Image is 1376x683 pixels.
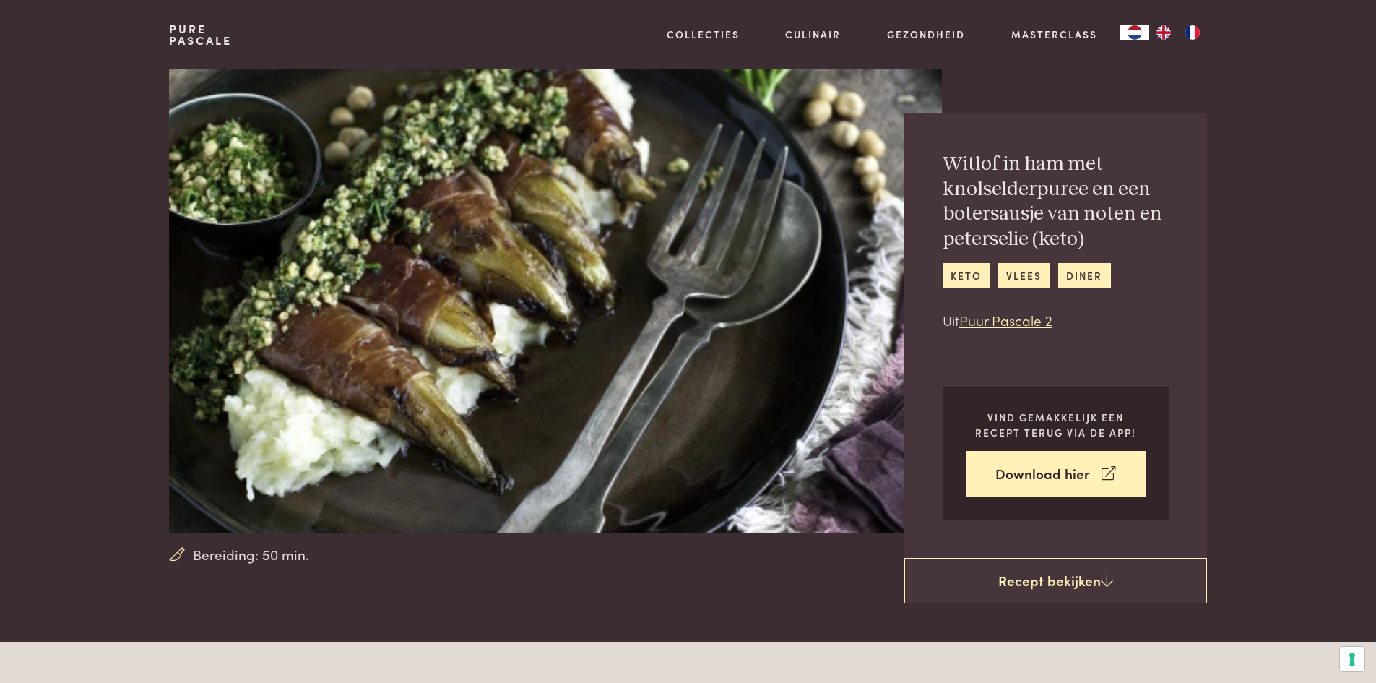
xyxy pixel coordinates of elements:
a: keto [943,263,990,287]
a: Culinair [785,27,841,42]
p: Vind gemakkelijk een recept terug via de app! [966,410,1146,439]
a: Download hier [966,451,1146,497]
aside: Language selected: Nederlands [1120,25,1207,40]
a: Gezondheid [887,27,965,42]
h2: Witlof in ham met knolselderpuree en een botersausje van noten en peterselie (keto) [943,152,1169,252]
a: NL [1120,25,1149,40]
button: Uw voorkeuren voor toestemming voor trackingtechnologieën [1340,647,1364,671]
a: EN [1149,25,1178,40]
div: Language [1120,25,1149,40]
a: Collecties [667,27,740,42]
ul: Language list [1149,25,1207,40]
a: Masterclass [1011,27,1097,42]
img: Witlof in ham met knolselderpuree en een botersausje van noten en peterselie (keto) [169,69,941,533]
span: Bereiding: 50 min. [193,544,309,565]
p: Uit [943,310,1169,331]
a: vlees [998,263,1050,287]
a: FR [1178,25,1207,40]
a: Puur Pascale 2 [959,310,1052,330]
a: PurePascale [169,23,232,46]
a: diner [1058,263,1111,287]
a: Recept bekijken [904,558,1207,604]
